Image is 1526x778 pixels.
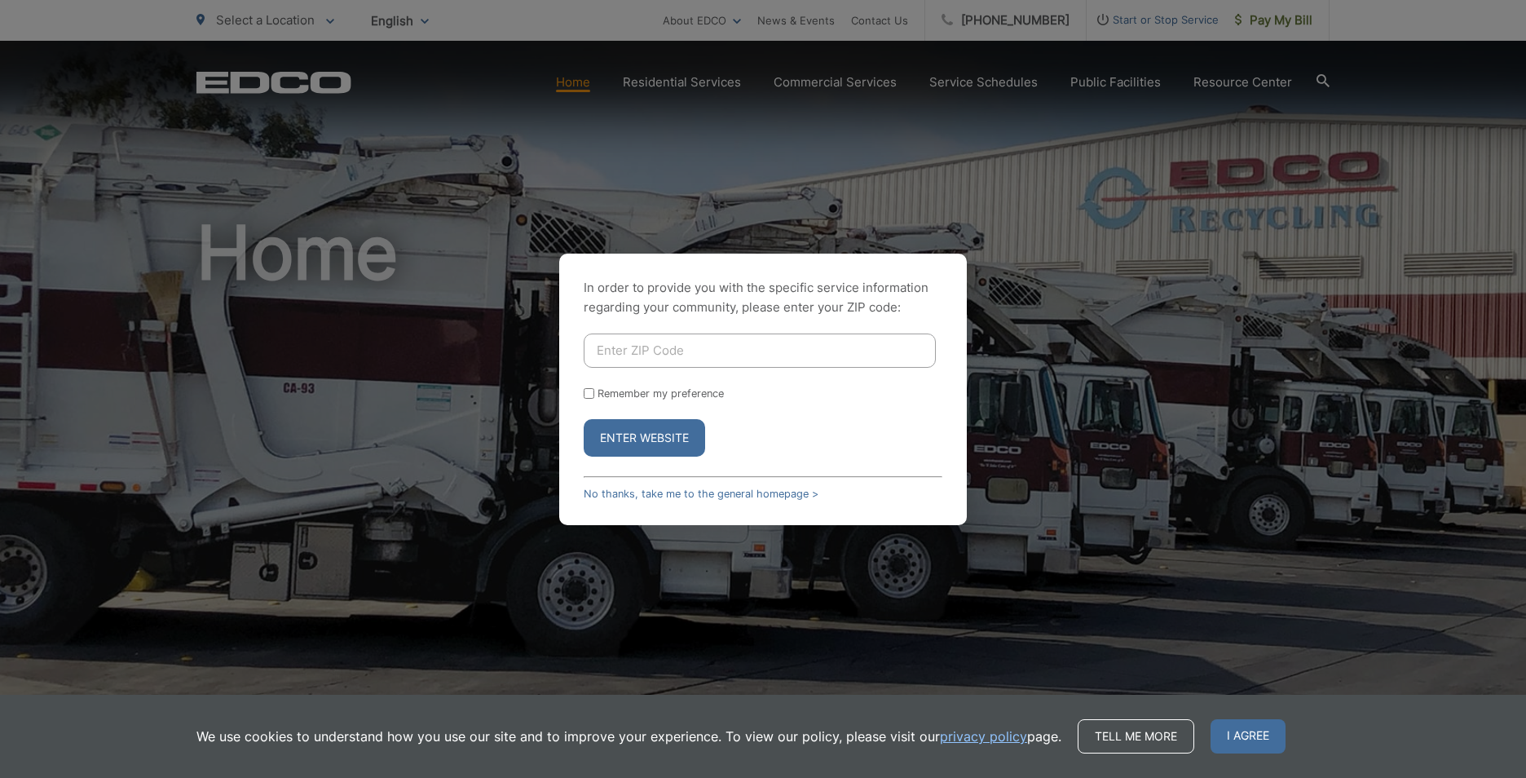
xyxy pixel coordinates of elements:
p: In order to provide you with the specific service information regarding your community, please en... [584,278,942,317]
a: privacy policy [940,727,1027,746]
input: Enter ZIP Code [584,334,936,368]
a: No thanks, take me to the general homepage > [584,488,818,500]
label: Remember my preference [598,387,724,400]
p: We use cookies to understand how you use our site and to improve your experience. To view our pol... [196,727,1061,746]
button: Enter Website [584,419,705,457]
span: I agree [1211,719,1286,754]
a: Tell me more [1078,719,1194,754]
